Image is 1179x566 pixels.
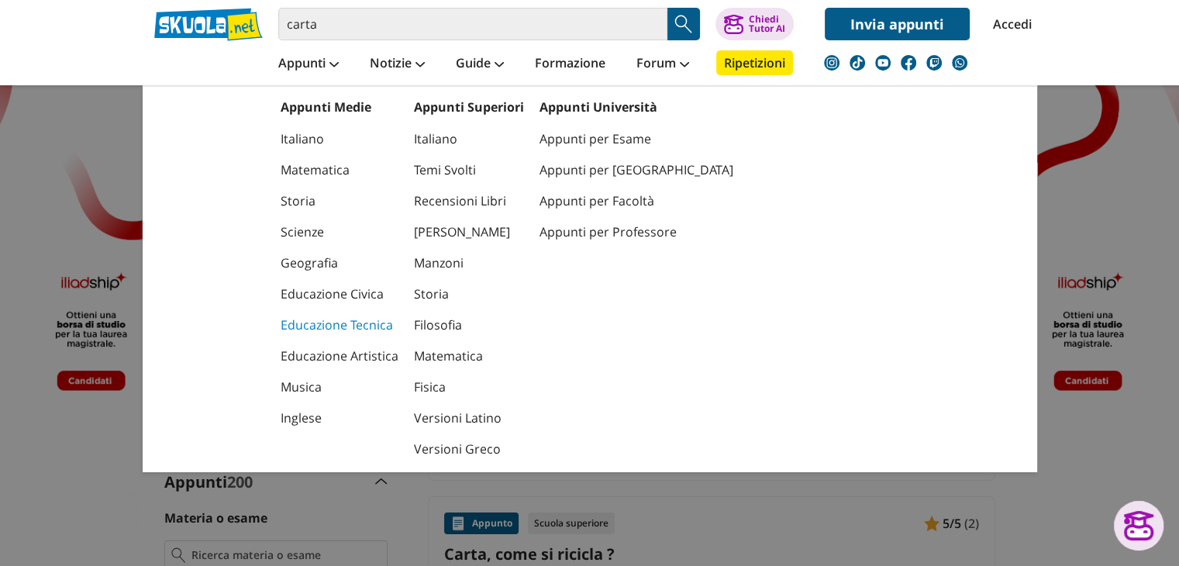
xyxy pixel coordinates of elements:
a: Recensioni Libri [414,185,524,216]
button: Search Button [667,8,700,40]
div: Chiedi Tutor AI [748,15,784,33]
a: Versioni Latino [414,402,524,433]
a: Appunti Medie [281,98,371,116]
a: Temi Svolti [414,154,524,185]
img: instagram [824,55,839,71]
a: Storia [281,185,398,216]
a: Storia [414,278,524,309]
a: Ripetizioni [716,50,793,75]
a: Appunti Università [540,98,657,116]
a: Italiano [414,123,524,154]
a: Formazione [531,50,609,78]
a: Educazione Civica [281,278,398,309]
a: Invia appunti [825,8,970,40]
a: Filosofia [414,309,524,340]
a: Educazione Artistica [281,340,398,371]
a: Versioni Greco [414,433,524,464]
a: Fisica [414,371,524,402]
img: WhatsApp [952,55,967,71]
a: Musica [281,371,398,402]
a: Guide [452,50,508,78]
img: Cerca appunti, riassunti o versioni [672,12,695,36]
button: ChiediTutor AI [715,8,794,40]
a: [PERSON_NAME] [414,216,524,247]
a: Manzoni [414,247,524,278]
a: Appunti Superiori [414,98,524,116]
a: Appunti per Esame [540,123,733,154]
a: Matematica [414,340,524,371]
a: Accedi [993,8,1026,40]
a: Geografia [281,247,398,278]
a: Appunti per [GEOGRAPHIC_DATA] [540,154,733,185]
img: facebook [901,55,916,71]
a: Appunti [274,50,343,78]
a: Italiano [281,123,398,154]
a: Appunti per Facoltà [540,185,733,216]
a: Educazione Tecnica [281,309,398,340]
a: Forum [633,50,693,78]
img: twitch [926,55,942,71]
img: youtube [875,55,891,71]
a: Appunti per Professore [540,216,733,247]
a: Inglese [281,402,398,433]
a: Scienze [281,216,398,247]
a: Notizie [366,50,429,78]
input: Cerca appunti, riassunti o versioni [278,8,667,40]
img: tiktok [850,55,865,71]
a: Matematica [281,154,398,185]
